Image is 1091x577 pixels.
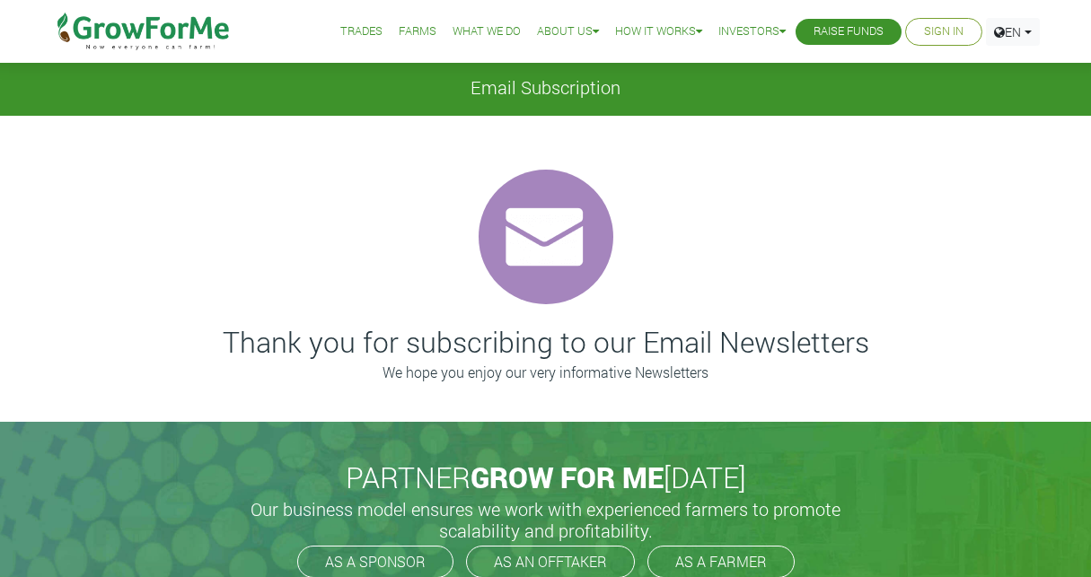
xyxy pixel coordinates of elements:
a: Investors [718,22,786,41]
span: GROW FOR ME [471,458,664,496]
a: What We Do [453,22,521,41]
a: Raise Funds [814,22,884,41]
img: growforme image [461,152,631,322]
a: Farms [399,22,436,41]
h5: Email Subscription [43,76,1049,98]
a: Sign In [924,22,963,41]
h2: PARTNER [DATE] [55,460,1037,494]
h5: Our business model ensures we work with experienced farmers to promote scalability and profitabil... [232,498,860,541]
a: EN [986,18,1040,46]
a: Trades [340,22,383,41]
a: About Us [537,22,599,41]
h2: Thank you for subscribing to our Email Newsletters [50,325,1042,359]
p: We hope you enjoy our very informative Newsletters [50,362,1042,383]
a: How it Works [615,22,702,41]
